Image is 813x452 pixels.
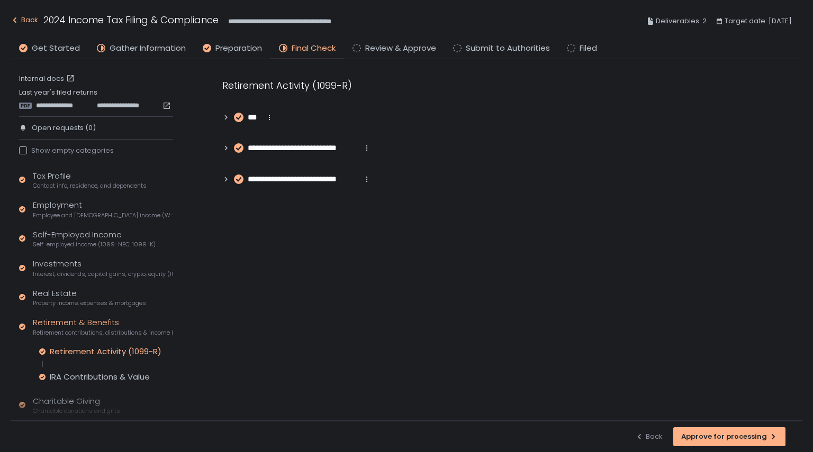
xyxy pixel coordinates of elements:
div: Retirement Activity (1099-R) [222,78,730,93]
div: Real Estate [33,288,146,308]
div: Charitable Giving [33,395,120,416]
button: Back [635,427,663,446]
div: Investments [33,258,173,278]
span: Submit to Authorities [466,42,550,54]
div: Self-Employed Income [33,229,156,249]
span: Gather Information [110,42,186,54]
button: Approve for processing [673,427,785,446]
span: Deliverables: 2 [656,15,707,27]
div: Retirement Activity (1099-R) [50,346,161,357]
span: Interest, dividends, capital gains, crypto, equity (1099s, K-1s) [33,270,173,278]
span: Contact info, residence, and dependents [33,182,147,190]
span: Get Started [32,42,80,54]
span: Charitable donations and gifts [33,407,120,415]
div: Employment [33,199,173,219]
div: Back [11,14,38,26]
span: Employee and [DEMOGRAPHIC_DATA] income (W-2s) [33,211,173,219]
div: Retirement & Benefits [33,317,173,337]
div: Tax Profile [33,170,147,190]
a: Internal docs [19,74,77,84]
div: Back [635,432,663,441]
span: Open requests (0) [32,123,96,133]
div: IRA Contributions & Value [50,372,150,382]
div: Last year's filed returns [19,88,173,110]
h1: 2024 Income Tax Filing & Compliance [43,13,219,27]
span: Preparation [215,42,262,54]
div: Approve for processing [681,432,778,441]
span: Self-employed income (1099-NEC, 1099-K) [33,241,156,248]
button: Back [11,13,38,30]
span: Target date: [DATE] [725,15,792,27]
span: Filed [580,42,597,54]
span: Property income, expenses & mortgages [33,299,146,307]
span: Final Check [292,42,336,54]
span: Review & Approve [365,42,436,54]
span: Retirement contributions, distributions & income (1099-R, 5498) [33,329,173,337]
